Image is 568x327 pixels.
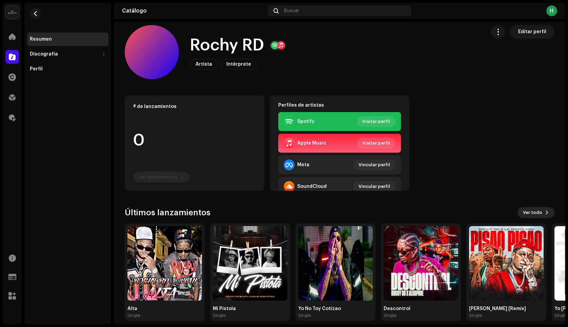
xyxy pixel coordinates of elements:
div: Descontrol [384,306,458,311]
div: Spotify [297,119,315,124]
re-m-nav-item: Resumen [27,32,108,46]
span: Visitar perfil [362,136,390,150]
div: Catálogo [122,8,265,14]
img: 590451b1-3af6-44ae-8a36-01ce3d36262f [469,226,544,301]
re-m-nav-item: Perfil [27,62,108,76]
div: SoundCloud [297,184,327,189]
div: Single [213,313,226,318]
div: Alta [127,306,202,311]
div: Single [554,313,567,318]
div: Single [298,313,311,318]
button: Visitar perfil [357,138,395,149]
re-m-nav-dropdown: Discografía [27,47,108,61]
div: Yo No Toy Cotizao [298,306,373,311]
h1: Rochy RD [190,35,264,56]
div: [PERSON_NAME] [Remix] [469,306,544,311]
span: Vincular perfil [359,180,390,193]
button: Ver todo [518,207,554,218]
img: 64946170-dbd3-48c9-ab9f-89e7f020b301 [298,226,373,301]
span: Ver todo [523,206,542,219]
span: Intérprete [226,62,251,67]
span: Artista [196,62,212,67]
img: 602c5924-5e80-484a-88f9-1bfdddcaab13 [213,226,287,301]
strong: Perfiles de artistas [278,103,324,108]
img: a9815cbe-d607-4744-9e97-fba714d47582 [384,226,458,301]
button: Vincular perfil [353,159,395,170]
button: Vincular perfil [353,181,395,192]
button: Visitar perfil [357,116,395,127]
img: 02a7c2d3-3c89-4098-b12f-2ff2945c95ee [5,5,19,19]
div: Resumen [30,37,52,42]
div: Mi Pistola [213,306,287,311]
div: Single [127,313,140,318]
div: Perfil [30,66,43,72]
span: Buscar [284,8,299,14]
div: Single [469,313,482,318]
div: Single [384,313,397,318]
re-o-card-data: # de lanzamientos [125,95,264,191]
span: Vincular perfil [359,158,390,172]
div: H [546,5,557,16]
div: Apple Music [297,140,326,146]
button: Editar perfil [510,25,554,39]
div: Meta [297,162,309,168]
h3: Últimos lanzamientos [125,207,210,218]
span: Visitar perfil [362,115,390,128]
span: Editar perfil [518,25,546,39]
div: Discografía [30,51,58,57]
img: 5f1c7c9f-fe3c-4932-9d3f-e38fe8471236 [127,226,202,301]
